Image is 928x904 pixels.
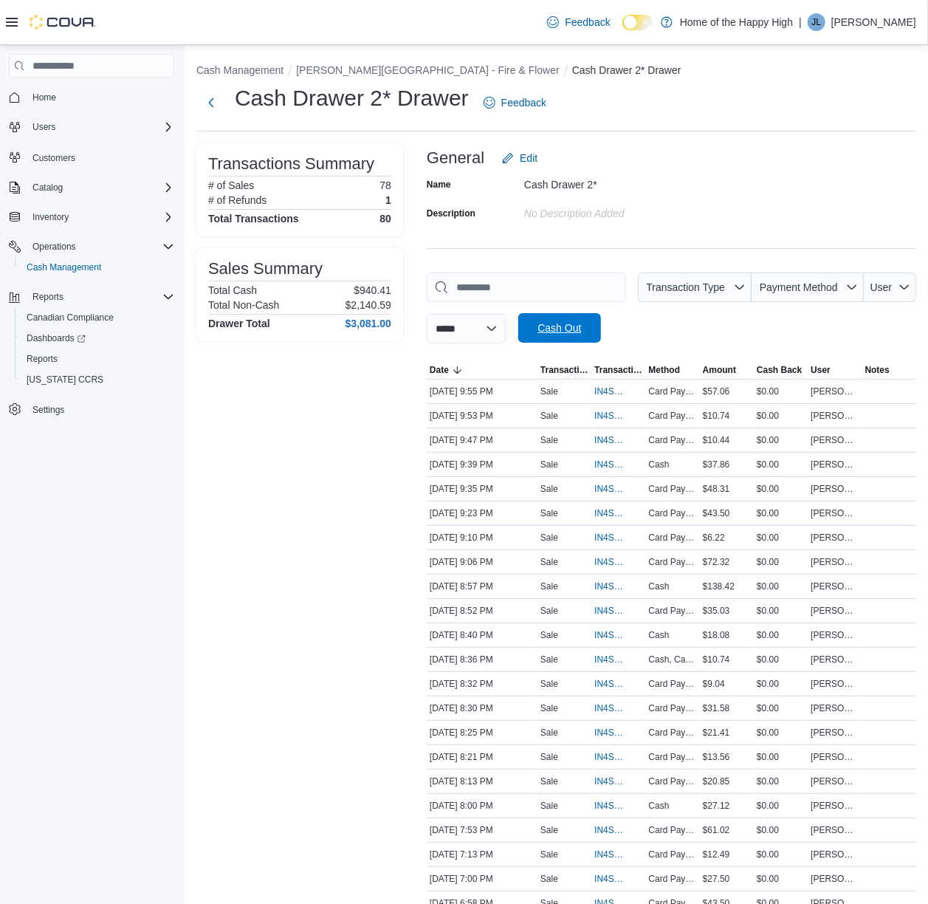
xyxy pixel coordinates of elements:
[649,507,697,519] span: Card Payment
[594,507,628,519] span: IN4SFK-17617853
[811,727,859,739] span: [PERSON_NAME]
[594,532,628,544] span: IN4SFK-17617643
[27,288,174,306] span: Reports
[649,727,697,739] span: Card Payment
[427,870,537,888] div: [DATE] 7:00 PM
[754,407,808,425] div: $0.00
[27,208,75,226] button: Inventory
[649,483,697,495] span: Card Payment
[208,213,299,225] h4: Total Transactions
[703,629,730,641] span: $18.08
[427,626,537,644] div: [DATE] 8:40 PM
[808,361,862,379] button: User
[811,678,859,690] span: [PERSON_NAME]
[703,581,735,592] span: $138.42
[703,702,730,714] span: $31.58
[594,480,642,498] button: IN4SFK-17618043
[594,800,628,812] span: IN4SFK-17616453
[703,678,725,690] span: $9.04
[21,350,174,368] span: Reports
[831,13,916,31] p: [PERSON_NAME]
[30,15,96,30] img: Cova
[27,179,174,196] span: Catalog
[208,284,257,296] h6: Total Cash
[649,532,697,544] span: Card Payment
[649,824,697,836] span: Card Payment
[427,431,537,449] div: [DATE] 9:47 PM
[754,431,808,449] div: $0.00
[862,361,916,379] button: Notes
[754,602,808,620] div: $0.00
[594,431,642,449] button: IN4SFK-17618201
[594,364,642,376] span: Transaction #
[385,194,391,206] p: 1
[594,797,642,815] button: IN4SFK-17616453
[594,751,628,763] span: IN4SFK-17616823
[540,824,558,836] p: Sale
[540,775,558,787] p: Sale
[427,407,537,425] div: [DATE] 9:53 PM
[594,702,628,714] span: IN4SFK-17617002
[703,775,730,787] span: $20.85
[703,800,730,812] span: $27.12
[811,364,831,376] span: User
[649,434,697,446] span: Card Payment
[649,678,697,690] span: Card Payment
[427,724,537,742] div: [DATE] 8:25 PM
[811,386,859,397] span: [PERSON_NAME]
[296,64,560,76] button: [PERSON_NAME][GEOGRAPHIC_DATA] - Fire & Flower
[208,318,270,329] h4: Drawer Total
[649,386,697,397] span: Card Payment
[427,699,537,717] div: [DATE] 8:30 PM
[799,13,802,31] p: |
[680,13,793,31] p: Home of the Happy High
[21,329,92,347] a: Dashboards
[27,179,69,196] button: Catalog
[754,529,808,547] div: $0.00
[541,7,616,37] a: Feedback
[865,364,890,376] span: Notes
[540,727,558,739] p: Sale
[703,824,730,836] span: $61.02
[649,556,697,568] span: Card Payment
[703,364,736,376] span: Amount
[540,800,558,812] p: Sale
[540,507,558,519] p: Sale
[354,284,391,296] p: $940.41
[21,371,109,388] a: [US_STATE] CCRS
[27,401,70,419] a: Settings
[594,824,628,836] span: IN4SFK-17616318
[703,556,730,568] span: $72.32
[540,678,558,690] p: Sale
[21,258,107,276] a: Cash Management
[864,273,916,302] button: User
[703,873,730,885] span: $27.50
[649,800,670,812] span: Cash
[594,873,628,885] span: IN4SFK-17615281
[812,13,822,31] span: JL
[427,208,475,219] label: Description
[565,15,610,30] span: Feedback
[427,797,537,815] div: [DATE] 8:00 PM
[649,873,697,885] span: Card Payment
[703,605,730,617] span: $35.03
[21,258,174,276] span: Cash Management
[430,364,449,376] span: Date
[754,797,808,815] div: $0.00
[427,149,484,167] h3: General
[594,410,628,422] span: IN4SFK-17618301
[540,386,558,397] p: Sale
[427,651,537,668] div: [DATE] 8:36 PM
[427,748,537,766] div: [DATE] 8:21 PM
[594,775,628,787] span: IN4SFK-17616699
[32,241,76,253] span: Operations
[703,751,730,763] span: $13.56
[427,456,537,473] div: [DATE] 9:39 PM
[811,702,859,714] span: [PERSON_NAME]
[649,775,697,787] span: Card Payment
[622,15,653,30] input: Dark Mode
[540,410,558,422] p: Sale
[32,92,56,103] span: Home
[811,581,859,592] span: [PERSON_NAME]
[649,629,670,641] span: Cash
